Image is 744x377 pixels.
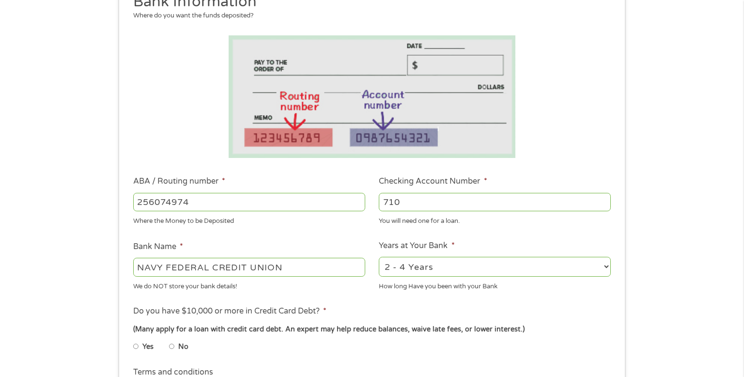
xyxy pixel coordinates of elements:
label: No [178,342,188,352]
div: Where the Money to be Deposited [133,213,365,226]
div: You will need one for a loan. [379,213,611,226]
div: Where do you want the funds deposited? [133,11,604,21]
label: Yes [142,342,154,352]
div: How long Have you been with your Bank [379,278,611,291]
label: Do you have $10,000 or more in Credit Card Debt? [133,306,326,316]
label: Bank Name [133,242,183,252]
label: ABA / Routing number [133,176,225,187]
div: We do NOT store your bank details! [133,278,365,291]
div: (Many apply for a loan with credit card debt. An expert may help reduce balances, waive late fees... [133,324,611,335]
img: Routing number location [229,35,515,158]
input: 263177916 [133,193,365,211]
label: Years at Your Bank [379,241,454,251]
input: 345634636 [379,193,611,211]
label: Checking Account Number [379,176,487,187]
